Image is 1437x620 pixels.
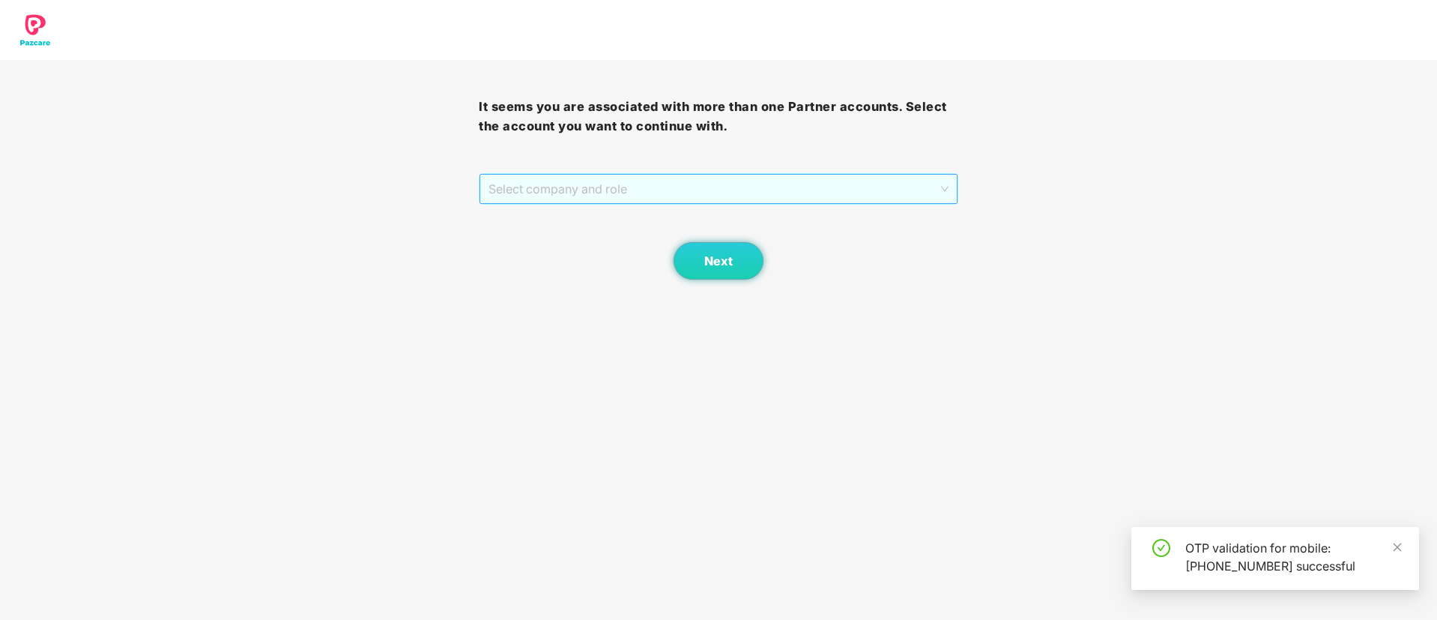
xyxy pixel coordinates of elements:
[674,242,763,280] button: Next
[1392,542,1403,553] span: close
[479,97,958,136] h3: It seems you are associated with more than one Partner accounts. Select the account you want to c...
[704,254,733,268] span: Next
[1185,539,1401,575] div: OTP validation for mobile: [PHONE_NUMBER] successful
[1152,539,1170,557] span: check-circle
[488,175,948,203] span: Select company and role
